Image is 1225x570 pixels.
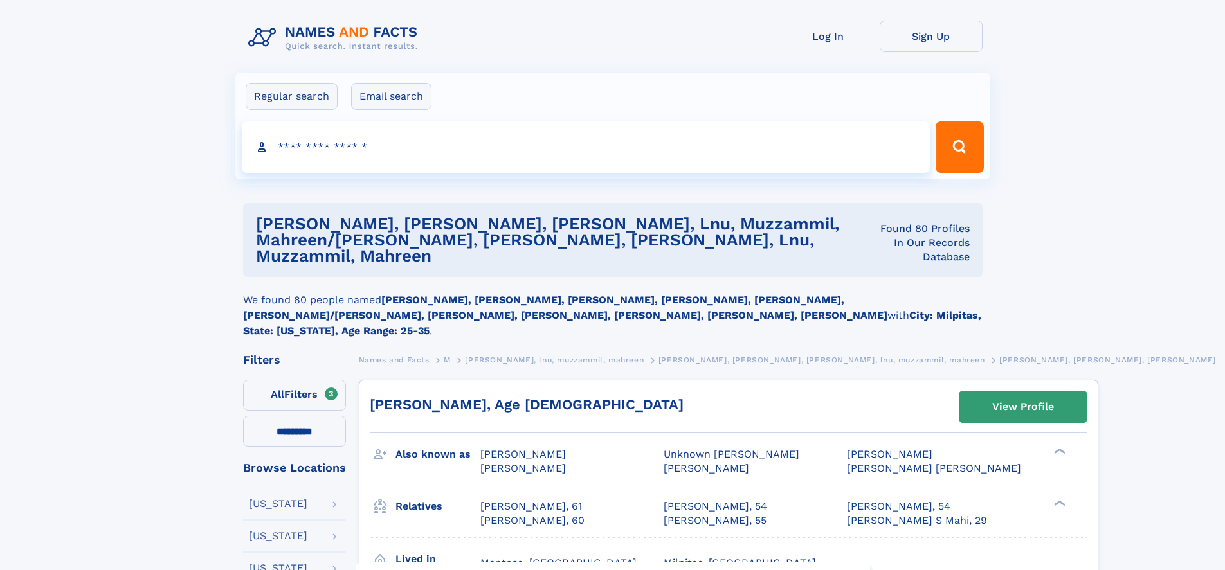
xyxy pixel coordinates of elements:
[992,392,1054,422] div: View Profile
[242,121,930,173] input: search input
[351,83,431,110] label: Email search
[271,388,284,400] span: All
[936,121,983,173] button: Search Button
[465,355,644,364] span: [PERSON_NAME], lnu, muzzammil, mahreen
[664,499,767,513] a: [PERSON_NAME], 54
[658,355,985,364] span: [PERSON_NAME], [PERSON_NAME], [PERSON_NAME], lnu, muzzammil, mahreen
[480,462,566,474] span: [PERSON_NAME]
[243,294,887,321] b: [PERSON_NAME], [PERSON_NAME], [PERSON_NAME], [PERSON_NAME], [PERSON_NAME], [PERSON_NAME]/[PERSON_...
[480,448,566,460] span: [PERSON_NAME]
[243,462,346,474] div: Browse Locations
[395,443,480,465] h3: Also known as
[664,513,767,528] a: [PERSON_NAME], 55
[480,513,585,528] a: [PERSON_NAME], 60
[243,354,346,366] div: Filters
[444,352,451,368] a: M
[243,277,983,339] div: We found 80 people named with .
[359,352,430,368] a: Names and Facts
[370,396,684,413] a: [PERSON_NAME], Age [DEMOGRAPHIC_DATA]
[847,448,932,460] span: [PERSON_NAME]
[465,352,644,368] a: [PERSON_NAME], lnu, muzzammil, mahreen
[395,495,480,517] h3: Relatives
[880,21,983,52] a: Sign Up
[444,355,451,364] span: M
[999,355,1216,364] span: [PERSON_NAME], [PERSON_NAME], [PERSON_NAME]
[869,222,970,264] div: Found 80 Profiles In Our Records Database
[480,499,582,513] a: [PERSON_NAME], 61
[1051,447,1066,456] div: ❯
[395,548,480,570] h3: Lived in
[777,21,880,52] a: Log In
[847,462,1021,474] span: [PERSON_NAME] [PERSON_NAME]
[1051,499,1066,508] div: ❯
[243,309,981,337] b: City: Milpitas, State: [US_STATE], Age Range: 25-35
[256,216,869,264] h1: [PERSON_NAME], [PERSON_NAME], [PERSON_NAME], lnu, muzzammil, mahreen/[PERSON_NAME], [PERSON_NAME]...
[664,557,816,569] span: Milpitas, [GEOGRAPHIC_DATA]
[249,499,307,509] div: [US_STATE]
[664,448,799,460] span: Unknown [PERSON_NAME]
[959,391,1087,422] a: View Profile
[664,462,749,474] span: [PERSON_NAME]
[480,557,637,569] span: Manteca, [GEOGRAPHIC_DATA]
[847,513,987,528] a: [PERSON_NAME] S Mahi, 29
[243,21,428,55] img: Logo Names and Facts
[249,531,307,541] div: [US_STATE]
[243,380,346,411] label: Filters
[246,83,338,110] label: Regular search
[658,352,985,368] a: [PERSON_NAME], [PERSON_NAME], [PERSON_NAME], lnu, muzzammil, mahreen
[847,499,950,513] a: [PERSON_NAME], 54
